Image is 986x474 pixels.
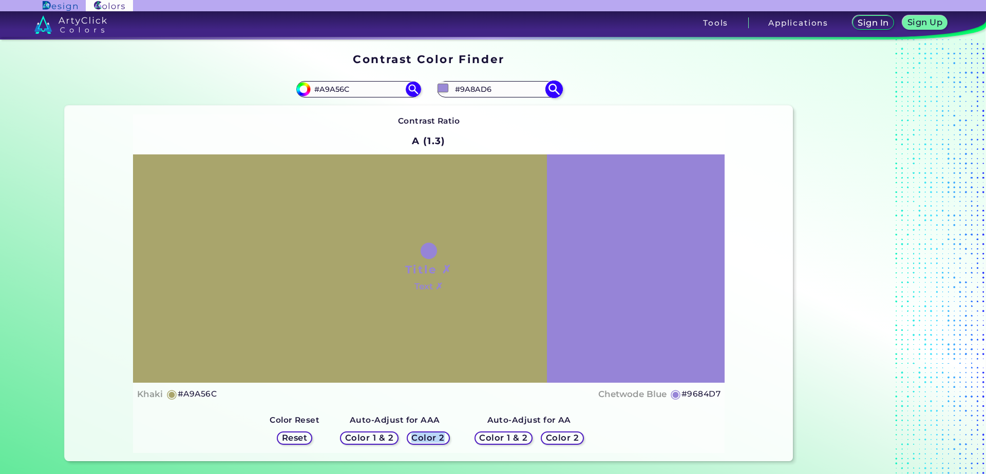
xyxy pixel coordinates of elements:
h5: Color 2 [413,434,443,442]
h5: ◉ [670,388,681,400]
h5: Reset [283,434,306,442]
h5: Sign In [859,19,887,27]
h3: Tools [703,19,728,27]
img: icon search [545,81,563,98]
strong: Color Reset [270,415,319,425]
a: Sign In [855,16,892,29]
strong: Auto-Adjust for AA [487,415,571,425]
h3: Applications [768,19,828,27]
h5: Sign Up [909,18,941,26]
h4: Text ✗ [414,279,443,294]
strong: Auto-Adjust for AAA [350,415,440,425]
img: logo_artyclick_colors_white.svg [34,15,107,34]
img: ArtyClick Design logo [43,1,77,11]
h5: Color 1 & 2 [348,434,391,442]
h5: #9684D7 [681,387,720,401]
strong: Contrast Ratio [398,116,460,126]
h5: ◉ [166,388,178,400]
input: type color 2.. [451,82,547,96]
a: Sign Up [905,16,945,29]
h1: Contrast Color Finder [353,51,504,67]
h2: A (1.3) [407,130,450,152]
input: type color 1.. [311,82,406,96]
h5: #A9A56C [178,387,217,401]
h1: Title ✗ [405,262,452,277]
h4: Khaki [137,387,163,402]
img: icon search [406,82,421,97]
h5: Color 1 & 2 [482,434,525,442]
h4: Chetwode Blue [598,387,667,402]
h5: Color 2 [547,434,577,442]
